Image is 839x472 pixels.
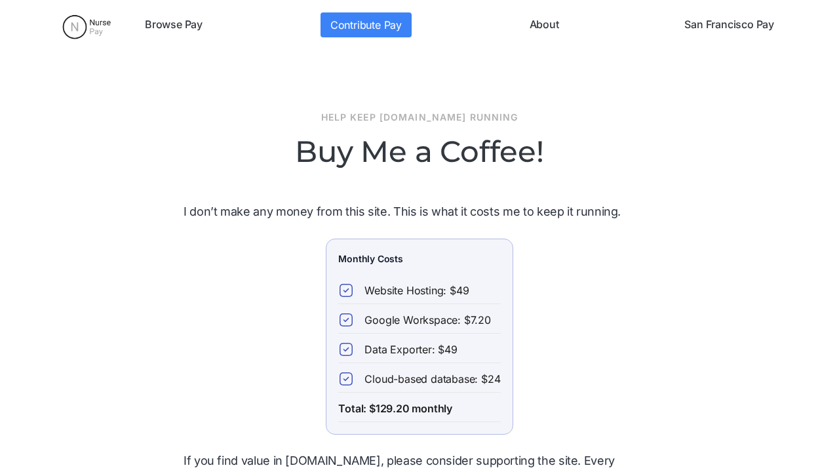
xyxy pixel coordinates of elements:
[321,12,412,37] a: Contribute Pay
[364,371,500,387] div: Cloud-based database: $24
[184,201,621,222] p: I don’t make any money from this site. This is what it costs me to keep it running.
[295,109,544,125] div: Help keep [DOMAIN_NAME] running
[364,342,457,357] div: Data Exporter: $49
[364,283,469,298] div: Website Hosting: $49
[679,12,779,37] a: San Francisco Pay
[338,251,402,267] div: Monthly Costs
[295,133,544,170] h1: Buy Me a Coffee!
[364,312,490,328] div: Google Workspace: $7.20
[524,12,564,37] a: About
[338,402,452,415] strong: Total: $129.20 monthly
[140,12,208,37] a: Browse Pay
